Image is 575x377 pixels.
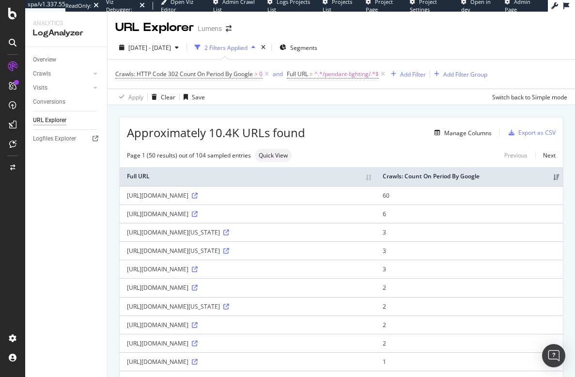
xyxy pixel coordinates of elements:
button: 2 Filters Applied [191,40,259,55]
span: Segments [290,44,317,52]
a: URL Explorer [33,115,100,126]
td: 60 [375,186,563,204]
button: Switch back to Simple mode [488,89,567,105]
button: Export as CSV [505,125,556,141]
div: [URL][DOMAIN_NAME][US_STATE] [127,302,368,311]
span: Full URL [287,70,308,78]
td: 3 [375,223,563,241]
div: and [273,70,283,78]
span: 0 [259,67,263,81]
div: [URL][DOMAIN_NAME] [127,321,368,329]
a: Logfiles Explorer [33,134,100,144]
td: 2 [375,278,563,297]
div: Conversions [33,97,65,107]
a: Crawls [33,69,91,79]
div: [URL][DOMAIN_NAME][US_STATE] [127,228,368,236]
div: [URL][DOMAIN_NAME] [127,210,368,218]
button: Apply [115,89,143,105]
div: Logfiles Explorer [33,134,76,144]
div: Export as CSV [518,128,556,137]
td: 2 [375,334,563,352]
a: Conversions [33,97,100,107]
span: ^.*/pendant-lighting/.*$ [314,67,379,81]
span: = [310,70,313,78]
td: 1 [375,352,563,371]
div: [URL][DOMAIN_NAME] [127,191,368,200]
td: 3 [375,241,563,260]
td: 3 [375,260,563,278]
div: Clear [161,93,175,101]
a: Overview [33,55,100,65]
div: URL Explorer [115,19,194,36]
button: Add Filter [387,68,426,80]
div: Apply [128,93,143,101]
span: Crawls: HTTP Code 302 Count On Period By Google [115,70,253,78]
div: [URL][DOMAIN_NAME] [127,283,368,292]
div: times [259,43,267,52]
div: Crawls [33,69,51,79]
td: 2 [375,297,563,315]
div: [URL][DOMAIN_NAME] [127,358,368,366]
div: [URL][DOMAIN_NAME] [127,339,368,347]
td: 6 [375,204,563,223]
a: Next [535,148,556,162]
div: Switch back to Simple mode [492,93,567,101]
div: Add Filter Group [443,70,487,79]
div: LogAnalyzer [33,28,99,39]
td: 2 [375,315,563,334]
div: Page 1 (50 results) out of 104 sampled entries [127,151,251,159]
span: > [254,70,258,78]
button: [DATE] - [DATE] [115,40,183,55]
button: Manage Columns [431,127,492,139]
button: Save [180,89,205,105]
div: Add Filter [400,70,426,79]
div: Open Intercom Messenger [542,344,565,367]
div: Save [192,93,205,101]
div: [URL][DOMAIN_NAME][US_STATE] [127,247,368,255]
div: ReadOnly: [65,2,92,10]
div: Manage Columns [444,129,492,137]
div: neutral label [255,149,292,162]
button: Segments [276,40,321,55]
a: Visits [33,83,91,93]
div: Visits [33,83,47,93]
button: Clear [148,89,175,105]
button: Add Filter Group [430,68,487,80]
span: Approximately 10.4K URLs found [127,125,305,141]
div: Lumens [198,24,222,33]
div: arrow-right-arrow-left [226,25,232,32]
div: Overview [33,55,56,65]
button: and [273,69,283,79]
span: Quick View [259,153,288,158]
th: Crawls: Count On Period By Google: activate to sort column ascending [375,167,563,186]
div: Analytics [33,19,99,28]
span: [DATE] - [DATE] [128,44,171,52]
th: Full URL: activate to sort column ascending [120,167,375,186]
div: [URL][DOMAIN_NAME] [127,265,368,273]
div: 2 Filters Applied [204,44,248,52]
div: URL Explorer [33,115,66,126]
